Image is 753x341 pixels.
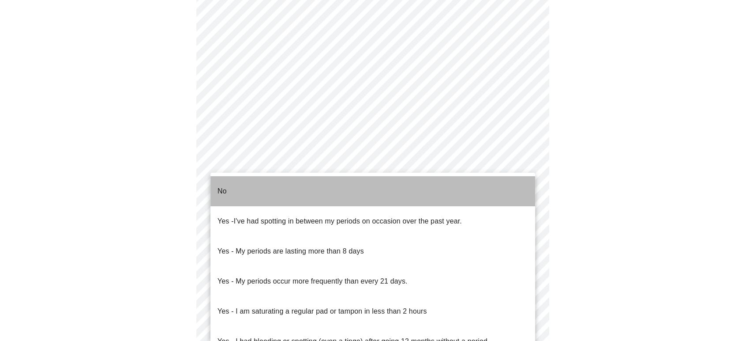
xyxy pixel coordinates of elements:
span: I've had spotting in between my periods on occasion over the past year. [234,217,462,225]
p: Yes - I am saturating a regular pad or tampon in less than 2 hours [217,306,427,317]
p: Yes - My periods occur more frequently than every 21 days. [217,276,408,287]
p: No [217,186,227,197]
p: Yes - [217,216,462,227]
p: Yes - My periods are lasting more than 8 days [217,246,364,257]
